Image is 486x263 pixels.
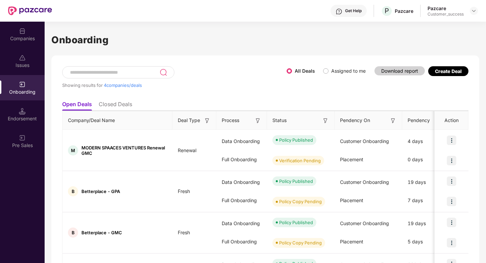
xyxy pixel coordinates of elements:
img: svg+xml;base64,PHN2ZyBpZD0iSGVscC0zMngzMiIgeG1sbnM9Imh0dHA6Ly93d3cudzMub3JnLzIwMDAvc3ZnIiB3aWR0aD... [336,8,342,15]
div: Policy Copy Pending [279,239,322,246]
span: Fresh [172,230,195,235]
span: Process [222,117,239,124]
th: Company/Deal Name [63,111,172,130]
div: Full Onboarding [216,150,267,169]
span: Customer Onboarding [340,138,389,144]
div: Get Help [345,8,362,14]
div: Policy Published [279,178,313,185]
li: Closed Deals [99,101,132,111]
th: Pendency [402,111,453,130]
div: Full Onboarding [216,191,267,210]
span: Status [272,117,287,124]
span: Placement [340,157,363,162]
img: svg+xml;base64,PHN2ZyBpZD0iSXNzdWVzX2Rpc2FibGVkIiB4bWxucz0iaHR0cDovL3d3dy53My5vcmcvMjAwMC9zdmciIH... [19,54,26,61]
span: Betterplace - GPA [81,189,120,194]
div: Customer_success [428,11,464,17]
img: icon [447,176,456,186]
span: Betterplace - GMC [81,230,122,235]
img: svg+xml;base64,PHN2ZyB3aWR0aD0iMjQiIGhlaWdodD0iMjUiIHZpZXdCb3g9IjAgMCAyNCAyNSIgZmlsbD0ibm9uZSIgeG... [160,68,167,76]
div: 19 days [402,173,453,191]
img: svg+xml;base64,PHN2ZyB3aWR0aD0iMjAiIGhlaWdodD0iMjAiIHZpZXdCb3g9IjAgMCAyMCAyMCIgZmlsbD0ibm9uZSIgeG... [19,81,26,88]
div: Data Onboarding [216,173,267,191]
div: Pazcare [428,5,464,11]
div: Create Deal [435,68,462,74]
div: 0 days [402,150,453,169]
div: 7 days [402,191,453,210]
span: Customer Onboarding [340,220,389,226]
div: 19 days [402,214,453,233]
img: svg+xml;base64,PHN2ZyBpZD0iQ29tcGFuaWVzIiB4bWxucz0iaHR0cDovL3d3dy53My5vcmcvMjAwMC9zdmciIHdpZHRoPS... [19,28,26,34]
span: Pendency [408,117,442,124]
div: M [68,145,78,156]
div: Pazcare [395,8,413,14]
label: All Deals [295,68,315,74]
th: Action [435,111,468,130]
img: svg+xml;base64,PHN2ZyB3aWR0aD0iMjAiIGhlaWdodD0iMjAiIHZpZXdCb3g9IjAgMCAyMCAyMCIgZmlsbD0ibm9uZSIgeG... [19,135,26,141]
h1: Onboarding [51,32,479,47]
div: B [68,186,78,196]
img: icon [447,238,456,247]
button: Download report [374,66,425,75]
div: Data Onboarding [216,132,267,150]
span: Renewal [172,147,202,153]
span: Customer Onboarding [340,179,389,185]
img: New Pazcare Logo [8,6,52,15]
div: Policy Published [279,137,313,143]
div: Verification Pending [279,157,321,164]
img: svg+xml;base64,PHN2ZyBpZD0iRHJvcGRvd24tMzJ4MzIiIHhtbG5zPSJodHRwOi8vd3d3LnczLm9yZy8yMDAwL3N2ZyIgd2... [471,8,477,14]
div: Policy Copy Pending [279,198,322,205]
div: Full Onboarding [216,233,267,251]
img: icon [447,136,456,145]
img: icon [447,197,456,206]
div: Showing results for [62,82,287,88]
div: 5 days [402,233,453,251]
img: svg+xml;base64,PHN2ZyB3aWR0aD0iMTYiIGhlaWdodD0iMTYiIHZpZXdCb3g9IjAgMCAxNiAxNiIgZmlsbD0ibm9uZSIgeG... [254,117,261,124]
div: Policy Published [279,219,313,226]
span: Placement [340,197,363,203]
span: Fresh [172,188,195,194]
span: 4 companies/deals [104,82,142,88]
span: Pendency On [340,117,370,124]
span: Deal Type [178,117,200,124]
li: Open Deals [62,101,92,111]
img: icon [447,156,456,165]
img: svg+xml;base64,PHN2ZyB3aWR0aD0iMTYiIGhlaWdodD0iMTYiIHZpZXdCb3g9IjAgMCAxNiAxNiIgZmlsbD0ibm9uZSIgeG... [204,117,211,124]
label: Assigned to me [331,68,366,74]
span: MODERN SPAACES VENTURES Renewal GMC [81,145,167,156]
span: Placement [340,239,363,244]
div: 4 days [402,132,453,150]
img: svg+xml;base64,PHN2ZyB3aWR0aD0iMTYiIGhlaWdodD0iMTYiIHZpZXdCb3g9IjAgMCAxNiAxNiIgZmlsbD0ibm9uZSIgeG... [322,117,329,124]
span: P [385,7,389,15]
img: svg+xml;base64,PHN2ZyB3aWR0aD0iMTQuNSIgaGVpZ2h0PSIxNC41IiB2aWV3Qm94PSIwIDAgMTYgMTYiIGZpbGw9Im5vbm... [19,108,26,115]
img: icon [447,218,456,227]
img: svg+xml;base64,PHN2ZyB3aWR0aD0iMTYiIGhlaWdodD0iMTYiIHZpZXdCb3g9IjAgMCAxNiAxNiIgZmlsbD0ibm9uZSIgeG... [390,117,396,124]
div: B [68,228,78,238]
div: Data Onboarding [216,214,267,233]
